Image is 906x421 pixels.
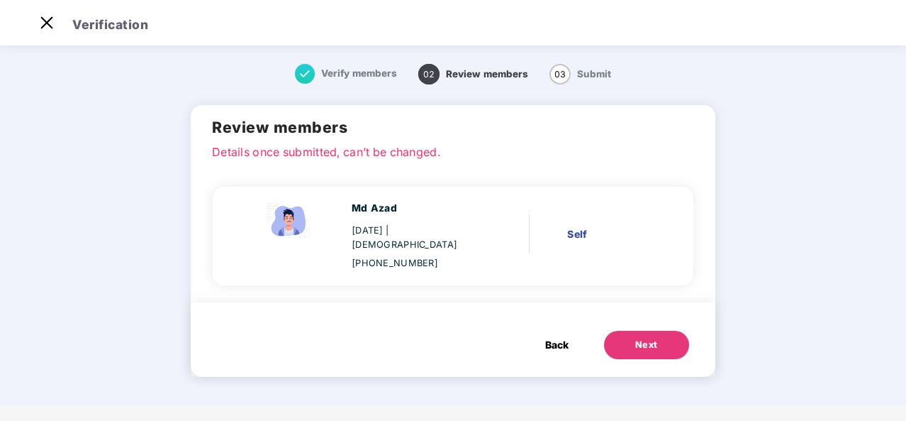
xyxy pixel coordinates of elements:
[418,64,440,84] span: 02
[446,68,528,80] span: Review members
[635,338,658,352] div: Next
[545,337,569,353] span: Back
[321,67,397,79] span: Verify members
[212,143,694,156] p: Details once submitted, can’t be changed.
[352,201,480,217] div: Md Azad
[604,331,689,359] button: Next
[531,331,583,359] button: Back
[352,224,480,252] div: [DATE]
[295,64,315,84] img: svg+xml;base64,PHN2ZyB4bWxucz0iaHR0cDovL3d3dy53My5vcmcvMjAwMC9zdmciIHdpZHRoPSIxNiIgaGVpZ2h0PSIxNi...
[212,116,694,139] h2: Review members
[567,226,651,242] div: Self
[261,201,318,241] img: svg+xml;base64,PHN2ZyBpZD0iRW1wbG95ZWVfbWFsZSIgeG1sbnM9Imh0dHA6Ly93d3cudzMub3JnLzIwMDAvc3ZnIiB3aW...
[549,64,571,84] span: 03
[577,68,611,80] span: Submit
[352,256,480,270] div: [PHONE_NUMBER]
